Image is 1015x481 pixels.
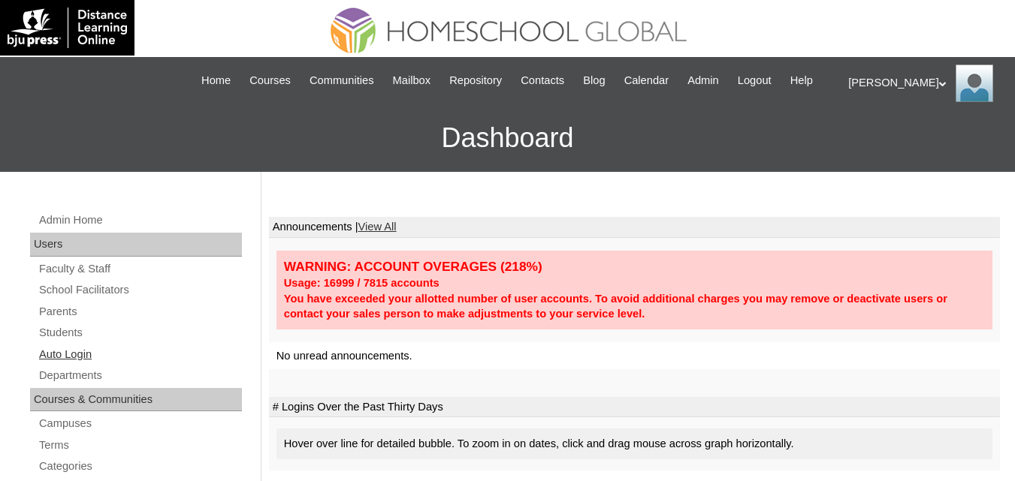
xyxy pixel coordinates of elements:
[284,291,985,322] div: You have exceeded your allotted number of user accounts. To avoid additional charges you may remo...
[521,72,564,89] span: Contacts
[269,397,1000,418] td: # Logins Over the Past Thirty Days
[30,233,242,257] div: Users
[38,345,242,364] a: Auto Login
[38,323,242,342] a: Students
[442,72,509,89] a: Repository
[302,72,382,89] a: Communities
[201,72,231,89] span: Home
[583,72,605,89] span: Blog
[284,277,440,289] strong: Usage: 16999 / 7815 accounts
[269,217,1000,238] td: Announcements |
[8,8,127,48] img: logo-white.png
[38,414,242,433] a: Campuses
[575,72,612,89] a: Blog
[358,221,397,233] a: View All
[617,72,676,89] a: Calendar
[624,72,669,89] span: Calendar
[8,104,1007,172] h3: Dashboard
[513,72,572,89] a: Contacts
[269,342,1000,370] td: No unread announcements.
[687,72,719,89] span: Admin
[249,72,291,89] span: Courses
[38,436,242,455] a: Terms
[310,72,374,89] span: Communities
[38,302,242,321] a: Parents
[449,72,502,89] span: Repository
[848,65,1000,102] div: [PERSON_NAME]
[194,72,238,89] a: Home
[284,258,985,275] div: WARNING: ACCOUNT OVERAGES (218%)
[385,72,439,89] a: Mailbox
[730,72,779,89] a: Logout
[276,428,992,459] div: Hover over line for detailed bubble. To zoom in on dates, click and drag mouse across graph horiz...
[38,281,242,299] a: School Facilitators
[30,388,242,412] div: Courses & Communities
[680,72,727,89] a: Admin
[738,72,772,89] span: Logout
[38,260,242,278] a: Faculty & Staff
[38,366,242,385] a: Departments
[38,211,242,230] a: Admin Home
[956,65,993,102] img: Ariane Ebuen
[783,72,820,89] a: Help
[38,457,242,476] a: Categories
[242,72,298,89] a: Courses
[393,72,431,89] span: Mailbox
[790,72,813,89] span: Help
